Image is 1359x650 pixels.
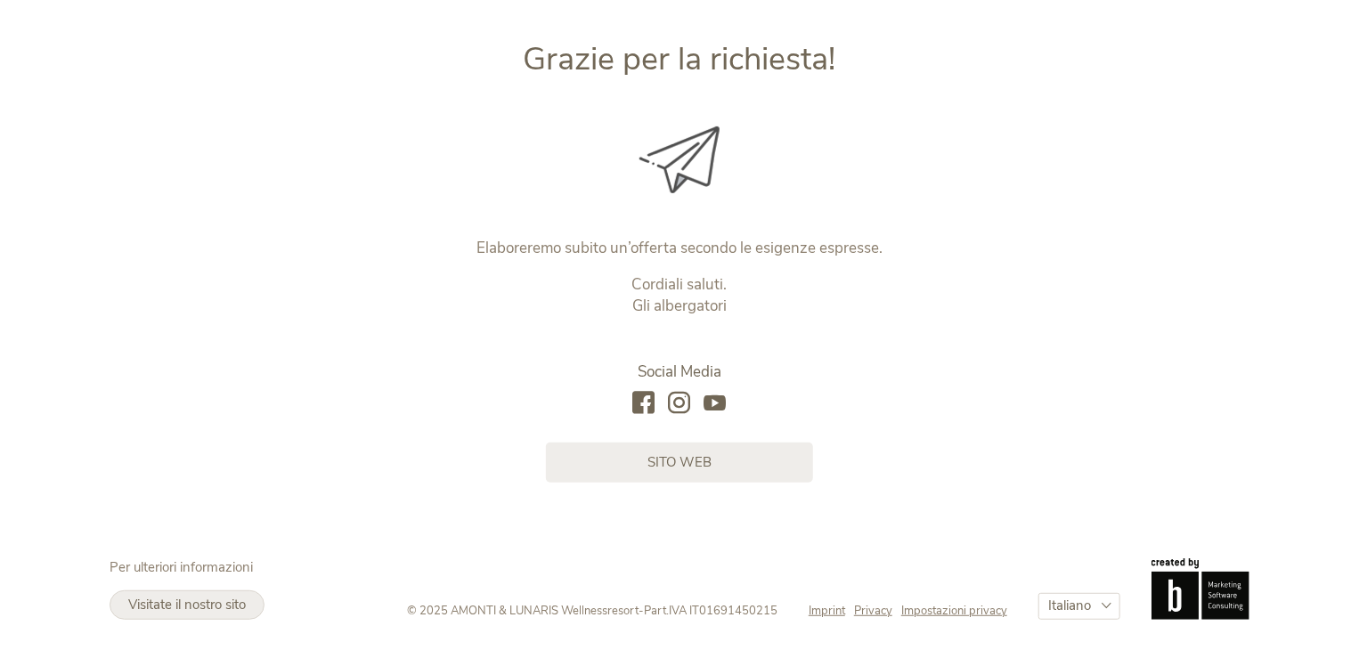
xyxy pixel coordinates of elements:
[644,603,777,619] span: Part.IVA IT01691450215
[524,37,836,81] span: Grazie per la richiesta!
[809,603,854,619] a: Imprint
[407,603,639,619] span: © 2025 AMONTI & LUNARIS Wellnessresort
[639,126,720,193] img: Grazie per la richiesta!
[1151,558,1249,619] img: Brandnamic GmbH | Leading Hospitality Solutions
[854,603,892,619] span: Privacy
[638,362,721,382] span: Social Media
[901,603,1007,619] a: Impostazioni privacy
[128,596,246,613] span: Visitate il nostro sito
[809,603,845,619] span: Imprint
[308,238,1052,259] p: Elaboreremo subito un’offerta secondo le esigenze espresse.
[633,392,655,416] a: facebook
[647,453,712,472] span: sito web
[110,558,253,576] span: Per ulteriori informazioni
[669,392,691,416] a: instagram
[110,590,264,620] a: Visitate il nostro sito
[639,603,644,619] span: -
[308,274,1052,317] p: Cordiali saluti. Gli albergatori
[546,443,813,483] a: sito web
[704,392,727,416] a: youtube
[854,603,901,619] a: Privacy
